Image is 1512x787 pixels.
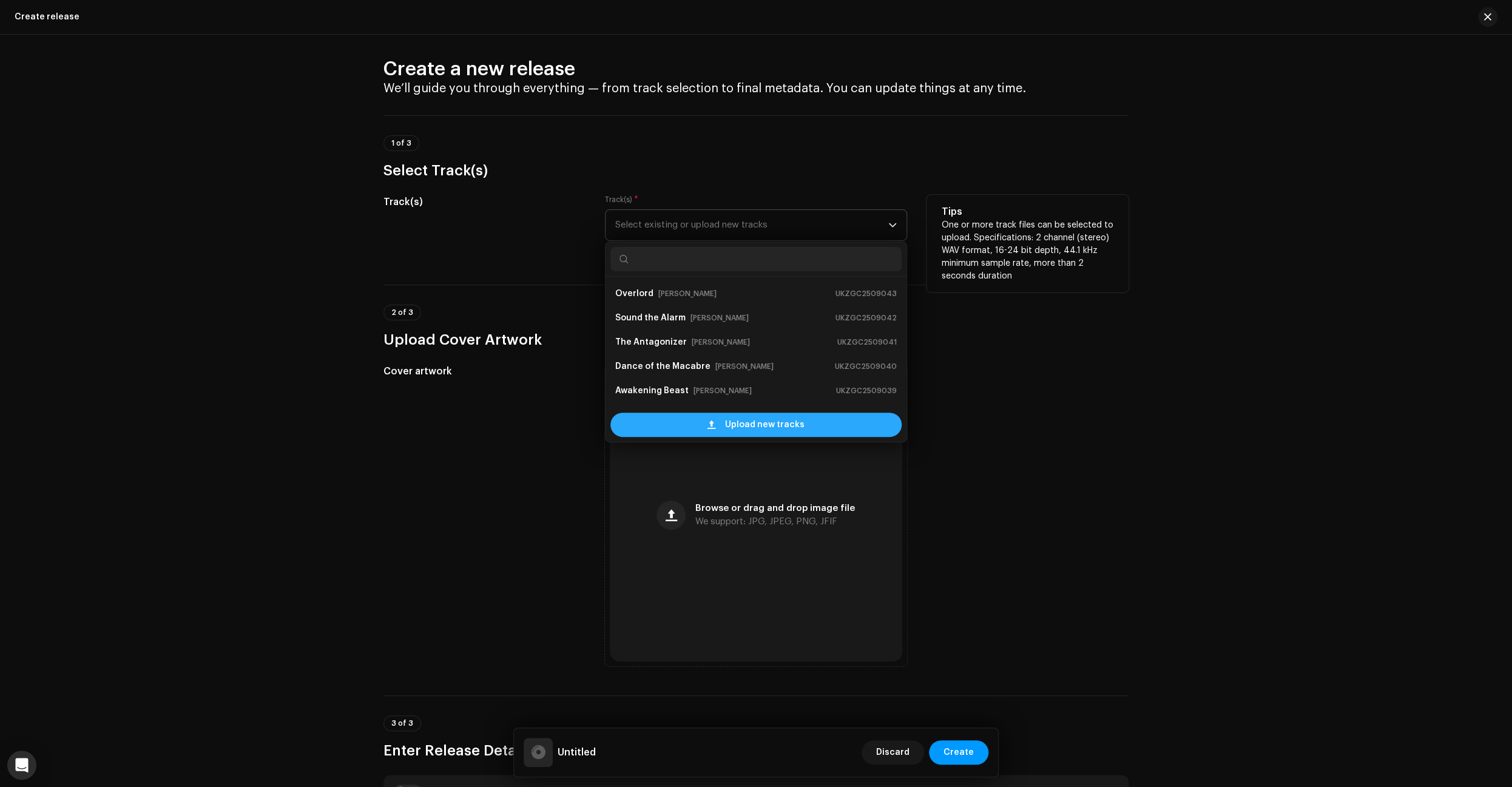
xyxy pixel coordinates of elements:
button: Create [929,740,988,765]
li: Awakening Beast [610,379,902,403]
span: We support: JPG, JPEG, PNG, JFIF [695,518,837,526]
strong: Awakening Beast [615,381,689,400]
strong: Sound the Alarm [615,308,686,328]
span: 3 of 3 [391,720,413,727]
li: Sound the Alarm [610,306,902,330]
small: [PERSON_NAME] [692,336,750,348]
label: Track(s) [605,195,638,204]
h3: Enter Release Details [383,741,1129,760]
ul: Option List [606,277,906,650]
small: UKZGC2509043 [835,288,897,300]
span: 2 of 3 [391,309,413,316]
h3: Select Track(s) [383,161,1129,180]
small: [PERSON_NAME] [658,288,717,300]
button: Discard [862,740,924,765]
small: UKZGC2509041 [837,336,897,348]
small: [PERSON_NAME] [694,385,752,397]
span: Browse or drag and drop image file [695,504,855,513]
small: UKZGC2509042 [835,312,897,324]
span: 1 of 3 [391,140,411,147]
h3: Upload Cover Artwork [383,330,1129,350]
h5: Tips [941,204,1114,219]
strong: Dance of the Macabre [615,357,710,376]
strong: The Antagonizer [615,333,687,352]
li: Lurking Shadows [610,403,902,427]
span: Upload new tracks [725,413,805,437]
span: Discard [876,740,910,765]
small: UKZGC2509040 [835,360,897,373]
span: Select existing or upload new tracks [615,210,888,240]
strong: Overlord [615,284,653,303]
div: dropdown trigger [888,210,897,240]
h4: We’ll guide you through everything — from track selection to final metadata. You can update thing... [383,81,1129,96]
h5: Untitled [558,745,596,760]
span: Create [943,740,974,765]
li: The Antagonizer [610,330,902,354]
h5: Track(s) [383,195,586,209]
h2: Create a new release [383,57,1129,81]
small: [PERSON_NAME] [715,360,774,373]
li: Overlord [610,282,902,306]
li: Dance of the Macabre [610,354,902,379]
small: UKZGC2509039 [836,385,897,397]
small: [PERSON_NAME] [690,312,749,324]
div: Open Intercom Messenger [7,751,36,780]
h5: Cover artwork [383,364,586,379]
p: One or more track files can be selected to upload. Specifications: 2 channel (stereo) WAV format,... [941,219,1114,283]
strong: Lurking Shadows [615,405,688,425]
